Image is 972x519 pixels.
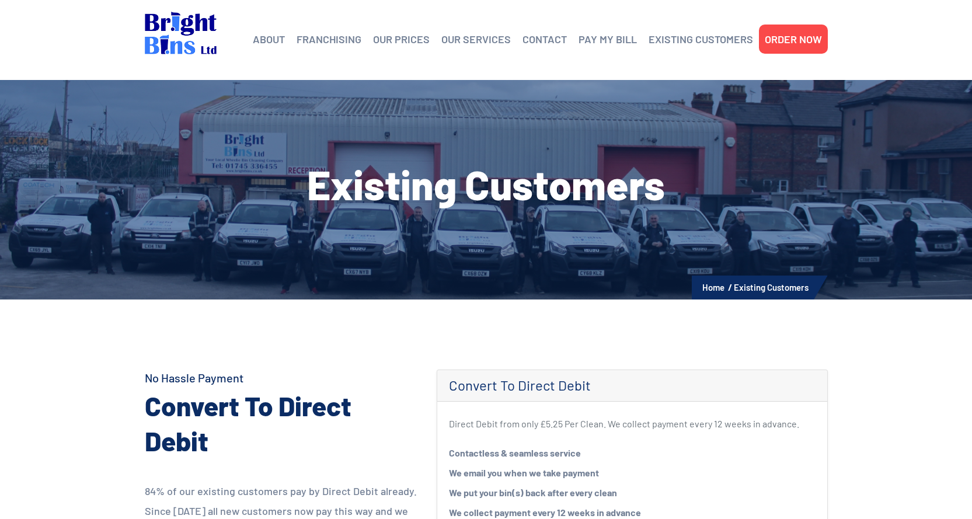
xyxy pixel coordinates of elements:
[145,163,828,204] h1: Existing Customers
[449,483,816,503] li: We put your bin(s) back after every clean
[449,418,799,429] small: Direct Debit from only £5.25 Per Clean. We collect payment every 12 weeks in advance.
[449,463,816,483] li: We email you when we take payment
[297,30,361,48] a: FRANCHISING
[449,377,816,394] h4: Convert To Direct Debit
[579,30,637,48] a: PAY MY BILL
[373,30,430,48] a: OUR PRICES
[522,30,567,48] a: CONTACT
[253,30,285,48] a: ABOUT
[649,30,753,48] a: EXISTING CUSTOMERS
[145,370,419,386] h4: No Hassle Payment
[702,282,724,292] a: Home
[765,30,822,48] a: ORDER NOW
[441,30,511,48] a: OUR SERVICES
[734,280,809,295] li: Existing Customers
[449,443,816,463] li: Contactless & seamless service
[145,388,419,458] h2: Convert To Direct Debit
